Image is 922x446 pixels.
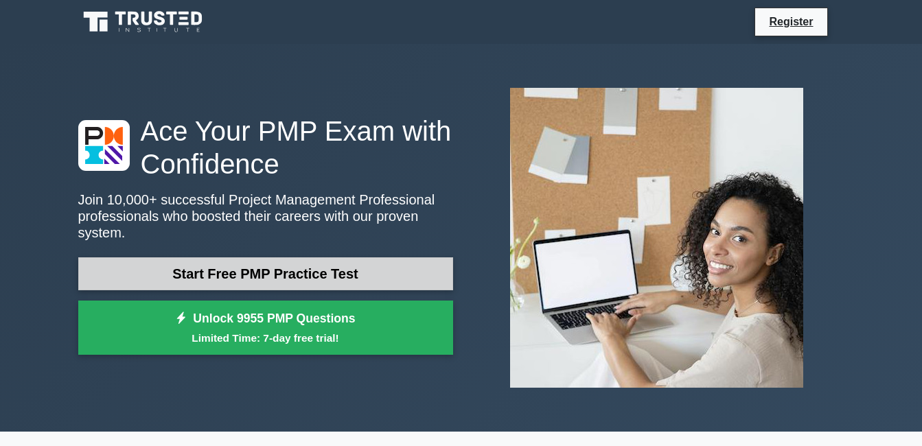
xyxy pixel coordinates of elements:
a: Register [761,13,821,30]
h1: Ace Your PMP Exam with Confidence [78,115,453,180]
small: Limited Time: 7-day free trial! [95,330,436,346]
p: Join 10,000+ successful Project Management Professional professionals who boosted their careers w... [78,191,453,241]
a: Unlock 9955 PMP QuestionsLimited Time: 7-day free trial! [78,301,453,355]
a: Start Free PMP Practice Test [78,257,453,290]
